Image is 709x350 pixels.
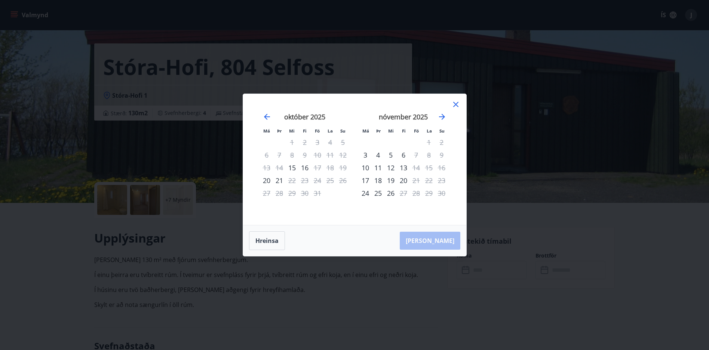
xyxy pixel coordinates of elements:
td: Not available. þriðjudagur, 7. október 2025 [273,149,286,161]
td: Not available. miðvikudagur, 22. október 2025 [286,174,298,187]
td: Not available. föstudagur, 31. október 2025 [311,187,324,200]
div: 13 [397,161,410,174]
div: 20 [397,174,410,187]
div: 5 [384,149,397,161]
td: Not available. miðvikudagur, 29. október 2025 [286,187,298,200]
small: Fi [303,128,307,134]
td: Not available. miðvikudagur, 8. október 2025 [286,149,298,161]
td: Not available. mánudagur, 13. október 2025 [260,161,273,174]
div: Aðeins innritun í boði [359,161,372,174]
td: þriðjudagur, 25. nóvember 2025 [372,187,384,200]
td: Not available. föstudagur, 7. nóvember 2025 [410,149,423,161]
div: Move backward to switch to the previous month. [263,112,271,121]
div: 18 [372,174,384,187]
td: fimmtudagur, 6. nóvember 2025 [397,149,410,161]
small: Mi [388,128,394,134]
small: Fö [414,128,419,134]
td: Not available. sunnudagur, 16. nóvember 2025 [435,161,448,174]
div: Aðeins innritun í boði [286,161,298,174]
td: þriðjudagur, 11. nóvember 2025 [372,161,384,174]
td: Not available. laugardagur, 4. október 2025 [324,136,337,149]
td: Not available. sunnudagur, 19. október 2025 [337,161,349,174]
div: 25 [372,187,384,200]
td: Not available. föstudagur, 10. október 2025 [311,149,324,161]
td: Not available. miðvikudagur, 1. október 2025 [286,136,298,149]
td: mánudagur, 24. nóvember 2025 [359,187,372,200]
div: Aðeins útritun í boði [286,174,298,187]
td: Not available. fimmtudagur, 9. október 2025 [298,149,311,161]
div: Move forward to switch to the next month. [438,112,446,121]
div: Aðeins innritun í boði [359,149,372,161]
td: miðvikudagur, 15. október 2025 [286,161,298,174]
td: Not available. mánudagur, 27. október 2025 [260,187,273,200]
div: Aðeins útritun í boði [410,174,423,187]
td: Not available. þriðjudagur, 28. október 2025 [273,187,286,200]
td: Not available. föstudagur, 17. október 2025 [311,161,324,174]
td: Not available. föstudagur, 21. nóvember 2025 [410,174,423,187]
div: 21 [273,174,286,187]
td: Not available. fimmtudagur, 30. október 2025 [298,187,311,200]
td: Not available. þriðjudagur, 14. október 2025 [273,161,286,174]
td: Not available. föstudagur, 28. nóvember 2025 [410,187,423,200]
td: Not available. laugardagur, 8. nóvember 2025 [423,149,435,161]
div: 11 [372,161,384,174]
div: Aðeins útritun í boði [311,161,324,174]
td: Not available. fimmtudagur, 27. nóvember 2025 [397,187,410,200]
div: 4 [372,149,384,161]
td: þriðjudagur, 4. nóvember 2025 [372,149,384,161]
td: miðvikudagur, 5. nóvember 2025 [384,149,397,161]
small: Fö [315,128,320,134]
td: Not available. fimmtudagur, 2. október 2025 [298,136,311,149]
small: Mi [289,128,295,134]
td: mánudagur, 3. nóvember 2025 [359,149,372,161]
button: Hreinsa [249,231,285,250]
td: Not available. föstudagur, 14. nóvember 2025 [410,161,423,174]
td: fimmtudagur, 16. október 2025 [298,161,311,174]
td: Not available. sunnudagur, 2. nóvember 2025 [435,136,448,149]
td: fimmtudagur, 13. nóvember 2025 [397,161,410,174]
td: þriðjudagur, 21. október 2025 [273,174,286,187]
div: 16 [298,161,311,174]
td: Not available. laugardagur, 11. október 2025 [324,149,337,161]
small: Má [362,128,369,134]
td: Not available. sunnudagur, 30. nóvember 2025 [435,187,448,200]
td: miðvikudagur, 12. nóvember 2025 [384,161,397,174]
div: Calendar [252,103,457,216]
small: Su [340,128,346,134]
small: Þr [376,128,381,134]
div: 12 [384,161,397,174]
td: fimmtudagur, 20. nóvember 2025 [397,174,410,187]
div: Aðeins innritun í boði [260,174,273,187]
td: mánudagur, 10. nóvember 2025 [359,161,372,174]
td: Not available. sunnudagur, 12. október 2025 [337,149,349,161]
td: Not available. sunnudagur, 26. október 2025 [337,174,349,187]
td: Not available. mánudagur, 6. október 2025 [260,149,273,161]
td: mánudagur, 17. nóvember 2025 [359,174,372,187]
div: Aðeins innritun í boði [359,187,372,200]
td: Not available. laugardagur, 25. október 2025 [324,174,337,187]
div: Aðeins útritun í boði [410,149,423,161]
small: Fi [402,128,406,134]
td: Not available. fimmtudagur, 23. október 2025 [298,174,311,187]
td: Not available. sunnudagur, 5. október 2025 [337,136,349,149]
strong: október 2025 [284,112,325,121]
div: Aðeins útritun í boði [410,161,423,174]
td: Not available. laugardagur, 29. nóvember 2025 [423,187,435,200]
td: Not available. sunnudagur, 23. nóvember 2025 [435,174,448,187]
td: Not available. laugardagur, 18. október 2025 [324,161,337,174]
small: Þr [277,128,282,134]
small: La [328,128,333,134]
td: Not available. laugardagur, 1. nóvember 2025 [423,136,435,149]
div: Aðeins útritun í boði [397,187,410,200]
div: Aðeins innritun í boði [359,174,372,187]
td: Not available. laugardagur, 22. nóvember 2025 [423,174,435,187]
td: Not available. laugardagur, 15. nóvember 2025 [423,161,435,174]
div: 19 [384,174,397,187]
td: þriðjudagur, 18. nóvember 2025 [372,174,384,187]
td: mánudagur, 20. október 2025 [260,174,273,187]
div: 26 [384,187,397,200]
td: miðvikudagur, 19. nóvember 2025 [384,174,397,187]
td: Not available. sunnudagur, 9. nóvember 2025 [435,149,448,161]
small: Má [263,128,270,134]
td: miðvikudagur, 26. nóvember 2025 [384,187,397,200]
